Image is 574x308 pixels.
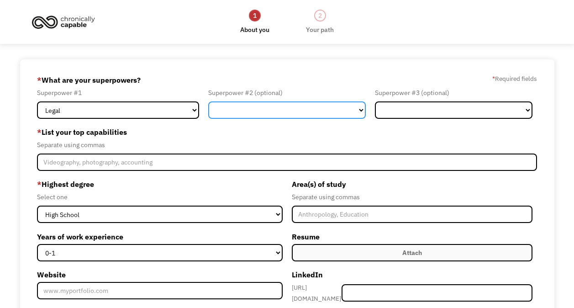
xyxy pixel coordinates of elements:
[306,9,334,35] a: 2Your path
[29,12,98,32] img: Chronically Capable logo
[37,139,537,150] div: Separate using commas
[37,282,282,299] input: www.myportfolio.com
[37,154,537,171] input: Videography, photography, accounting
[314,10,326,21] div: 2
[292,177,532,191] label: Area(s) of study
[292,229,532,244] label: Resume
[292,267,532,282] label: LinkedIn
[292,191,532,202] div: Separate using commas
[37,267,282,282] label: Website
[402,247,422,258] div: Attach
[375,87,532,98] div: Superpower #3 (optional)
[292,244,532,261] label: Attach
[292,206,532,223] input: Anthropology, Education
[492,73,537,84] label: Required fields
[240,9,269,35] a: 1About you
[37,73,141,87] label: What are your superpowers?
[240,24,269,35] div: About you
[37,191,282,202] div: Select one
[37,125,537,139] label: List your top capabilities
[37,87,199,98] div: Superpower #1
[306,24,334,35] div: Your path
[208,87,366,98] div: Superpower #2 (optional)
[37,177,282,191] label: Highest degree
[37,229,282,244] label: Years of work experience
[292,282,342,304] div: [URL][DOMAIN_NAME]
[249,10,261,21] div: 1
